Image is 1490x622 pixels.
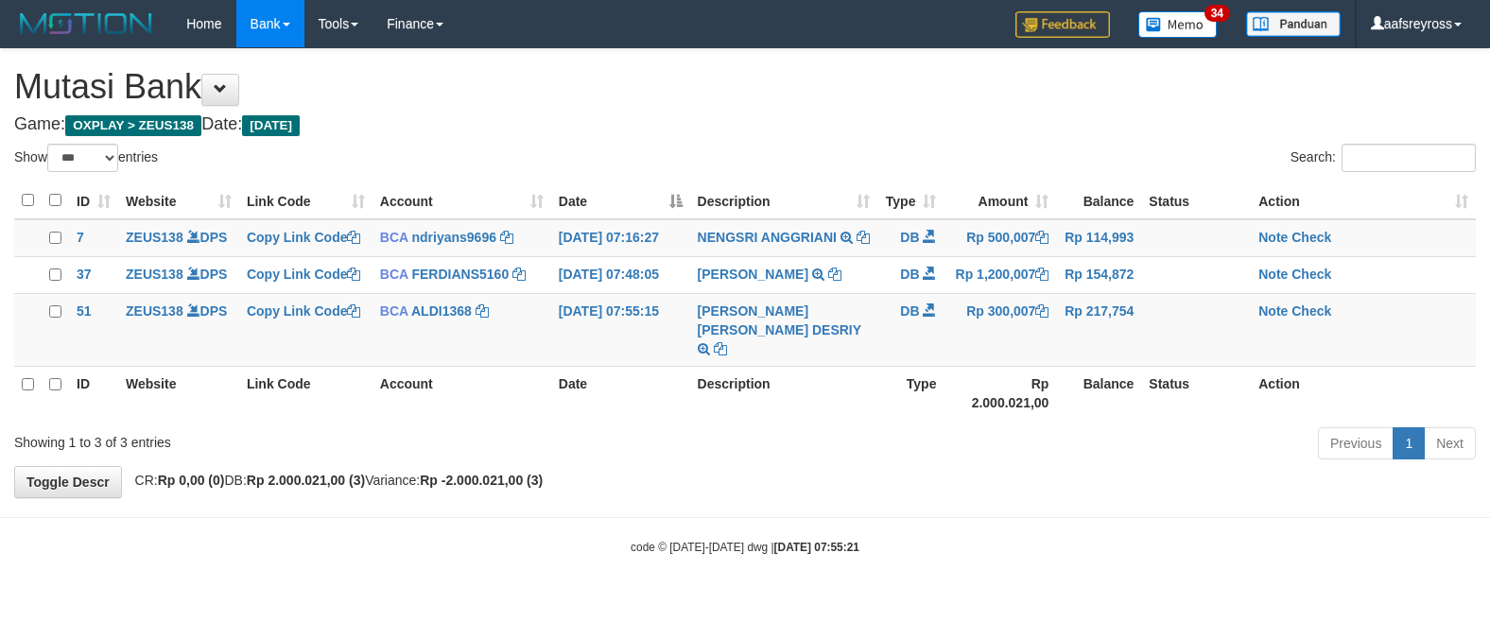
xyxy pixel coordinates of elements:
[65,115,201,136] span: OXPLAY > ZEUS138
[698,230,837,245] a: NENGSRI ANGGRIANI
[1056,219,1141,257] td: Rp 114,993
[551,293,690,366] td: [DATE] 07:55:15
[242,115,300,136] span: [DATE]
[126,303,183,319] a: ZEUS138
[774,541,859,554] strong: [DATE] 07:55:21
[1251,182,1476,219] th: Action: activate to sort column ascending
[877,182,944,219] th: Type: activate to sort column ascending
[1015,11,1110,38] img: Feedback.jpg
[118,256,239,293] td: DPS
[118,182,239,219] th: Website: activate to sort column ascending
[158,473,225,488] strong: Rp 0,00 (0)
[247,230,361,245] a: Copy Link Code
[900,230,919,245] span: DB
[944,256,1056,293] td: Rp 1,200,007
[1138,11,1218,38] img: Button%20Memo.svg
[380,267,408,282] span: BCA
[1318,427,1394,459] a: Previous
[1035,230,1048,245] a: Copy Rp 500,007 to clipboard
[1204,5,1230,22] span: 34
[380,303,408,319] span: BCA
[1056,293,1141,366] td: Rp 217,754
[69,182,118,219] th: ID: activate to sort column ascending
[247,473,365,488] strong: Rp 2.000.021,00 (3)
[14,425,607,452] div: Showing 1 to 3 of 3 entries
[1246,11,1341,37] img: panduan.png
[118,219,239,257] td: DPS
[372,366,551,420] th: Account
[690,366,878,420] th: Description
[698,303,861,337] a: [PERSON_NAME] [PERSON_NAME] DESRIY
[1141,366,1251,420] th: Status
[1291,144,1476,172] label: Search:
[1035,267,1048,282] a: Copy Rp 1,200,007 to clipboard
[118,293,239,366] td: DPS
[1393,427,1425,459] a: 1
[1056,366,1141,420] th: Balance
[69,366,118,420] th: ID
[372,182,551,219] th: Account: activate to sort column ascending
[411,267,509,282] a: FERDIANS5160
[247,303,361,319] a: Copy Link Code
[1291,303,1331,319] a: Check
[944,366,1056,420] th: Rp 2.000.021,00
[411,303,472,319] a: ALDI1368
[47,144,118,172] select: Showentries
[1258,230,1288,245] a: Note
[14,466,122,498] a: Toggle Descr
[1056,256,1141,293] td: Rp 154,872
[500,230,513,245] a: Copy ndriyans9696 to clipboard
[1056,182,1141,219] th: Balance
[1342,144,1476,172] input: Search:
[14,144,158,172] label: Show entries
[944,219,1056,257] td: Rp 500,007
[77,267,92,282] span: 37
[239,182,372,219] th: Link Code: activate to sort column ascending
[944,182,1056,219] th: Amount: activate to sort column ascending
[411,230,496,245] a: ndriyans9696
[690,182,878,219] th: Description: activate to sort column ascending
[900,267,919,282] span: DB
[239,366,372,420] th: Link Code
[14,68,1476,106] h1: Mutasi Bank
[14,115,1476,134] h4: Game: Date:
[1258,303,1288,319] a: Note
[877,366,944,420] th: Type
[512,267,526,282] a: Copy FERDIANS5160 to clipboard
[828,267,841,282] a: Copy SADAM HAPIPI to clipboard
[476,303,489,319] a: Copy ALDI1368 to clipboard
[1035,303,1048,319] a: Copy Rp 300,007 to clipboard
[126,267,183,282] a: ZEUS138
[1258,267,1288,282] a: Note
[1251,366,1476,420] th: Action
[551,366,690,420] th: Date
[551,256,690,293] td: [DATE] 07:48:05
[1291,267,1331,282] a: Check
[631,541,859,554] small: code © [DATE]-[DATE] dwg |
[714,341,727,356] a: Copy LITA AMELIA DESRIY to clipboard
[551,182,690,219] th: Date: activate to sort column descending
[126,473,544,488] span: CR: DB: Variance:
[1424,427,1476,459] a: Next
[77,230,84,245] span: 7
[420,473,543,488] strong: Rp -2.000.021,00 (3)
[14,9,158,38] img: MOTION_logo.png
[77,303,92,319] span: 51
[380,230,408,245] span: BCA
[944,293,1056,366] td: Rp 300,007
[1141,182,1251,219] th: Status
[551,219,690,257] td: [DATE] 07:16:27
[857,230,870,245] a: Copy NENGSRI ANGGRIANI to clipboard
[698,267,808,282] a: [PERSON_NAME]
[900,303,919,319] span: DB
[126,230,183,245] a: ZEUS138
[1291,230,1331,245] a: Check
[118,366,239,420] th: Website
[247,267,361,282] a: Copy Link Code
